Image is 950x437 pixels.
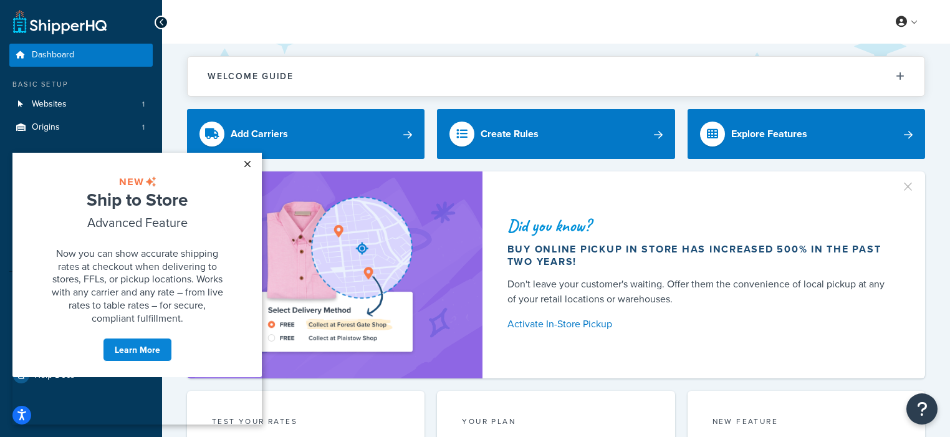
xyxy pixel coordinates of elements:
[507,243,895,268] div: Buy online pickup in store has increased 500% in the past two years!
[9,213,153,236] a: Boxes
[9,93,153,116] li: Websites
[142,122,145,133] span: 1
[9,165,153,188] a: Carriers4
[507,217,895,234] div: Did you know?
[9,281,153,292] div: Resources
[9,295,153,317] a: Test Your Rates
[74,34,175,59] span: Ship to Store
[222,190,448,360] img: ad-shirt-map-b0359fc47e01cab431d101c4b569394f6a03f54285957d908178d52f29eb9668.png
[437,109,674,159] a: Create Rules
[9,364,153,387] a: Help Docs
[9,116,153,139] a: Origins1
[9,116,153,139] li: Origins
[9,93,153,116] a: Websites1
[462,416,650,430] div: Your Plan
[507,315,895,333] a: Activate In-Store Pickup
[731,125,807,143] div: Explore Features
[9,236,153,259] li: Advanced Features
[188,57,924,96] button: Welcome Guide
[9,236,153,259] a: Advanced Features3
[32,99,67,110] span: Websites
[9,165,153,188] li: Carriers
[142,99,145,110] span: 1
[481,125,539,143] div: Create Rules
[9,341,153,363] a: Analytics
[906,393,938,425] button: Open Resource Center
[39,94,211,172] span: Now you can show accurate shipping rates at checkout when delivering to stores, FFLs, or pickup l...
[9,44,153,67] a: Dashboard
[9,189,153,212] a: Shipping Rules
[507,277,895,307] div: Don't leave your customer's waiting. Offer them the convenience of local pickup at any of your re...
[90,185,160,209] a: Learn More
[32,122,60,133] span: Origins
[208,72,294,81] h2: Welcome Guide
[187,109,425,159] a: Add Carriers
[32,50,74,60] span: Dashboard
[9,151,153,162] div: Manage Shipping
[231,125,288,143] div: Add Carriers
[75,60,175,79] span: Advanced Feature
[712,416,900,430] div: New Feature
[9,79,153,90] div: Basic Setup
[212,416,400,430] div: Test your rates
[688,109,925,159] a: Explore Features
[9,318,153,340] a: Marketplace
